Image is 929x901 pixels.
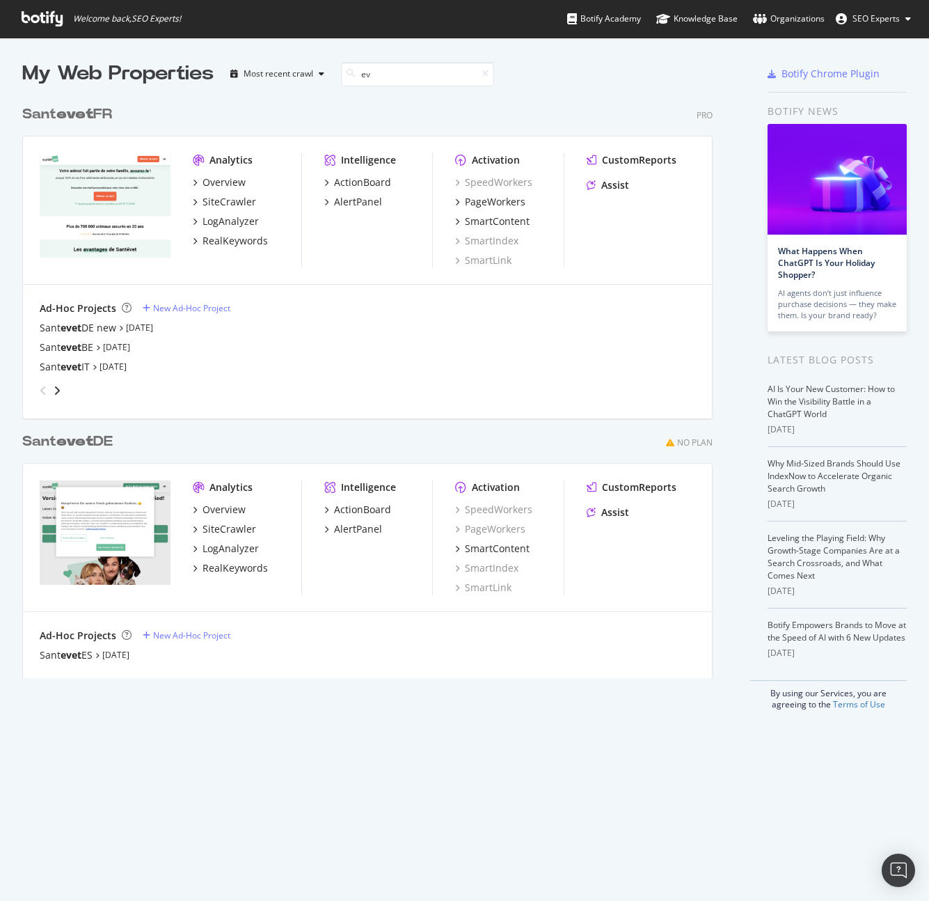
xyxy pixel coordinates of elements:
[602,480,676,494] div: CustomReports
[143,629,230,641] a: New Ad-Hoc Project
[465,195,525,209] div: PageWorkers
[324,503,391,517] a: ActionBoard
[768,498,907,510] div: [DATE]
[40,480,170,586] img: santevet.de
[225,63,330,85] button: Most recent crawl
[768,104,907,119] div: Botify news
[40,321,116,335] a: SantevetDE new
[455,175,532,189] div: SpeedWorkers
[852,13,900,24] span: SEO Experts
[601,178,629,192] div: Assist
[143,302,230,314] a: New Ad-Hoc Project
[455,503,532,517] a: SpeedWorkers
[73,13,181,24] span: Welcome back, SEO Experts !
[656,12,738,26] div: Knowledge Base
[781,67,880,81] div: Botify Chrome Plugin
[334,175,391,189] div: ActionBoard
[56,107,93,121] b: evet
[193,522,256,536] a: SiteCrawler
[602,153,676,167] div: CustomReports
[472,153,520,167] div: Activation
[22,432,118,452] a: SantevetDE
[768,457,900,494] a: Why Mid-Sized Brands Should Use IndexNow to Accelerate Organic Search Growth
[601,506,629,519] div: Assist
[193,542,259,556] a: LogAnalyzer
[34,379,52,402] div: angle-left
[455,234,518,248] a: SmartIndex
[40,360,90,374] div: Sant IT
[40,321,116,335] div: Sant DE new
[40,648,93,662] a: SantevetES
[203,214,259,228] div: LogAnalyzer
[341,62,494,86] input: Search
[40,153,170,258] img: santevet.com
[768,67,880,81] a: Botify Chrome Plugin
[52,384,62,398] div: angle-right
[209,153,253,167] div: Analytics
[677,437,713,448] div: No Plan
[40,648,93,662] div: Sant ES
[465,214,530,228] div: SmartContent
[697,109,713,121] div: Pro
[472,480,520,494] div: Activation
[203,522,256,536] div: SiteCrawler
[22,88,724,678] div: grid
[324,522,382,536] a: AlertPanel
[778,288,896,321] div: AI agents don’t just influence purchase decisions — they make them. Is your brand ready?
[768,383,895,420] a: AI Is Your New Customer: How to Win the Visibility Battle in a ChatGPT World
[567,12,641,26] div: Botify Academy
[768,585,907,597] div: [DATE]
[334,195,382,209] div: AlertPanel
[455,214,530,228] a: SmartContent
[768,619,906,643] a: Botify Empowers Brands to Move at the Speed of AI with 6 New Updates
[61,360,81,373] b: evet
[103,341,130,353] a: [DATE]
[244,70,313,78] div: Most recent crawl
[768,124,907,235] img: What Happens When ChatGPT Is Your Holiday Shopper?
[341,153,396,167] div: Intelligence
[193,214,259,228] a: LogAnalyzer
[22,104,112,125] div: Sant FR
[587,153,676,167] a: CustomReports
[768,352,907,368] div: Latest Blog Posts
[455,581,511,595] a: SmartLink
[768,647,907,659] div: [DATE]
[334,522,382,536] div: AlertPanel
[587,506,629,519] a: Assist
[193,195,256,209] a: SiteCrawler
[341,480,396,494] div: Intelligence
[193,234,268,248] a: RealKeywords
[455,542,530,556] a: SmartContent
[193,175,246,189] a: Overview
[22,432,113,452] div: Sant DE
[56,434,93,448] b: evet
[203,195,256,209] div: SiteCrawler
[778,245,875,281] a: What Happens When ChatGPT Is Your Holiday Shopper?
[126,322,153,334] a: [DATE]
[833,698,885,710] a: Terms of Use
[753,12,825,26] div: Organizations
[203,503,246,517] div: Overview
[22,60,214,88] div: My Web Properties
[768,532,900,581] a: Leveling the Playing Field: Why Growth-Stage Companies Are at a Search Crossroads, and What Comes...
[203,542,259,556] div: LogAnalyzer
[587,178,629,192] a: Assist
[203,175,246,189] div: Overview
[40,360,90,374] a: SantevetIT
[455,253,511,267] a: SmartLink
[203,561,268,575] div: RealKeywords
[102,649,129,661] a: [DATE]
[40,629,116,643] div: Ad-Hoc Projects
[203,234,268,248] div: RealKeywords
[455,561,518,575] a: SmartIndex
[324,175,391,189] a: ActionBoard
[768,423,907,436] div: [DATE]
[193,503,246,517] a: Overview
[455,522,525,536] a: PageWorkers
[100,361,127,373] a: [DATE]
